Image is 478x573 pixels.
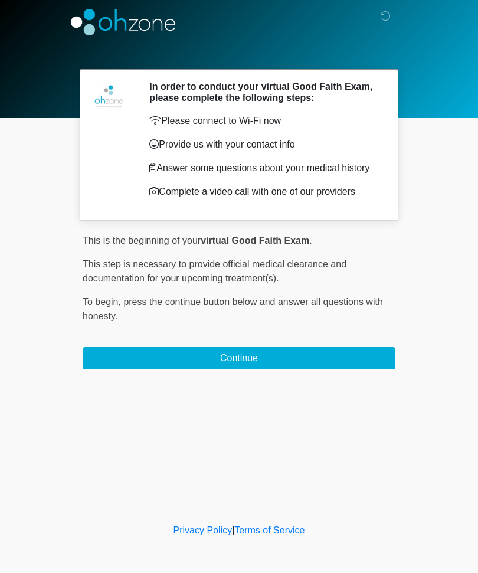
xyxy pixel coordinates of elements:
[234,525,305,535] a: Terms of Service
[71,9,175,35] img: OhZone Clinics Logo
[83,235,201,245] span: This is the beginning of your
[149,114,378,128] p: Please connect to Wi-Fi now
[201,235,309,245] strong: virtual Good Faith Exam
[232,525,234,535] a: |
[83,259,346,283] span: This step is necessary to provide official medical clearance and documentation for your upcoming ...
[83,297,123,307] span: To begin,
[309,235,312,245] span: .
[149,137,378,152] p: Provide us with your contact info
[173,525,233,535] a: Privacy Policy
[83,297,383,321] span: press the continue button below and answer all questions with honesty.
[149,161,378,175] p: Answer some questions about your medical history
[149,185,378,199] p: Complete a video call with one of our providers
[83,347,395,369] button: Continue
[149,81,378,103] h2: In order to conduct your virtual Good Faith Exam, please complete the following steps:
[91,81,127,116] img: Agent Avatar
[74,42,404,64] h1: ‎ ‎ ‎ ‎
